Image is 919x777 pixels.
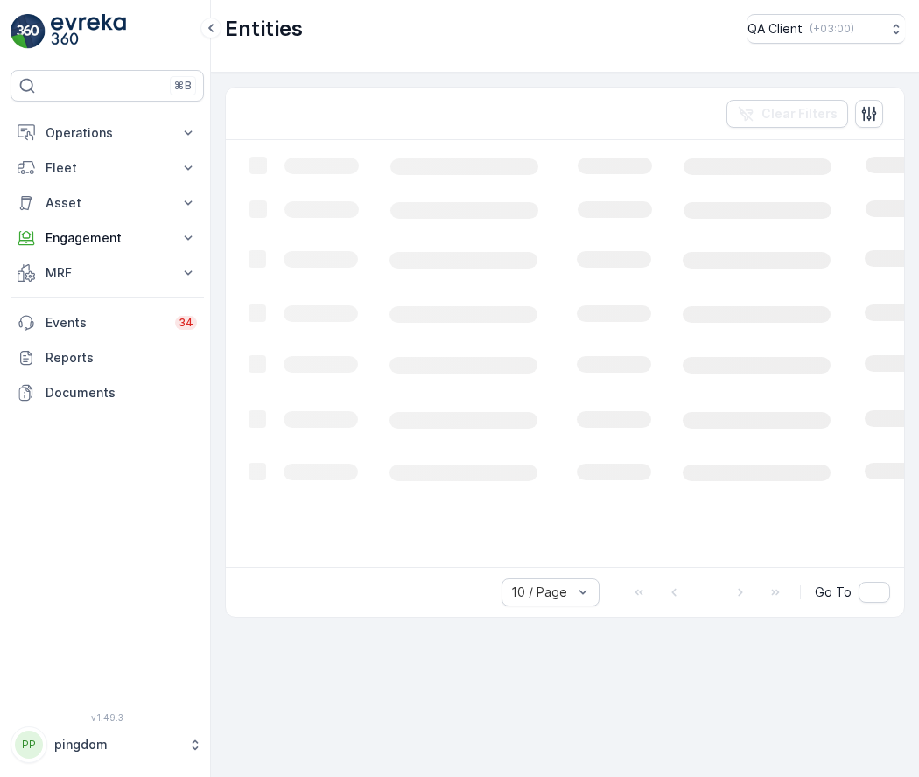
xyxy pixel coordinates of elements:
div: PP [15,731,43,759]
button: Engagement [11,220,204,255]
p: MRF [46,264,169,282]
button: PPpingdom [11,726,204,763]
a: Documents [11,375,204,410]
button: QA Client(+03:00) [747,14,905,44]
p: Entities [225,15,303,43]
p: ⌘B [174,79,192,93]
p: pingdom [54,736,179,753]
p: Engagement [46,229,169,247]
button: Fleet [11,150,204,185]
p: 34 [179,316,193,330]
p: Events [46,314,165,332]
img: logo_light-DOdMpM7g.png [51,14,126,49]
button: Asset [11,185,204,220]
p: Documents [46,384,197,402]
span: v 1.49.3 [11,712,204,723]
p: Clear Filters [761,105,838,122]
span: Go To [815,584,852,601]
p: Reports [46,349,197,367]
button: MRF [11,255,204,290]
button: Clear Filters [726,100,848,128]
img: logo [11,14,46,49]
p: Operations [46,124,169,142]
p: Fleet [46,159,169,177]
a: Events34 [11,305,204,340]
p: Asset [46,194,169,212]
button: Operations [11,115,204,150]
p: ( +03:00 ) [810,22,854,36]
p: QA Client [747,20,803,38]
a: Reports [11,340,204,375]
